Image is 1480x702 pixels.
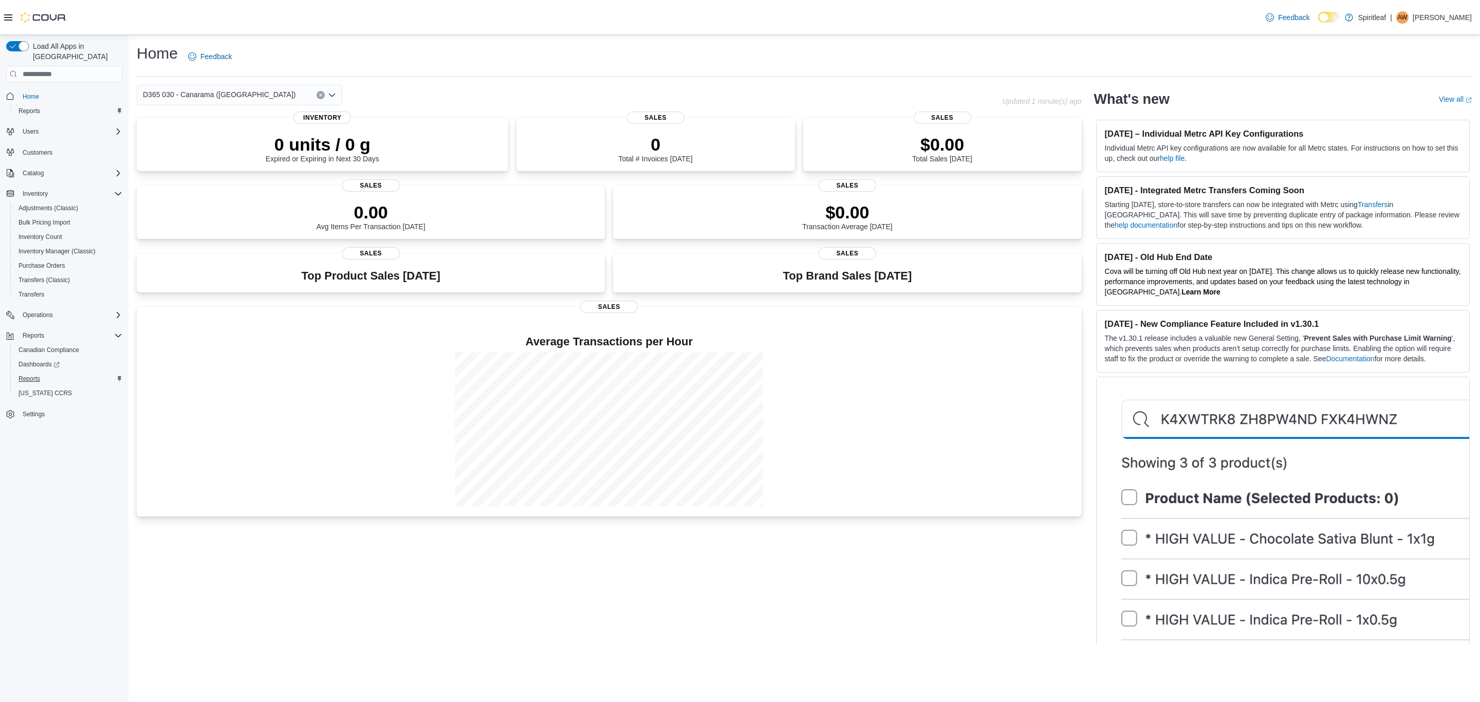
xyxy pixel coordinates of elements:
span: Sales [819,247,876,260]
button: Bulk Pricing Import [10,215,126,230]
button: Catalog [2,166,126,180]
span: Inventory Manager (Classic) [14,245,122,257]
button: Reports [10,372,126,386]
a: help file [1160,154,1185,162]
button: Inventory Manager (Classic) [10,244,126,258]
span: Bulk Pricing Import [18,218,70,227]
span: Canadian Compliance [18,346,79,354]
span: Transfers [14,288,122,301]
a: View allExternal link [1439,95,1472,103]
a: Home [18,90,43,103]
span: Purchase Orders [18,262,65,270]
span: Home [23,93,39,101]
a: Adjustments (Classic) [14,202,82,214]
p: Spiritleaf [1358,11,1386,24]
span: AW [1397,11,1407,24]
span: Reports [18,329,122,342]
button: Customers [2,145,126,160]
button: Reports [10,104,126,118]
span: Feedback [200,51,232,62]
button: Inventory [18,188,52,200]
strong: Prevent Sales with Purchase Limit Warning [1304,334,1452,342]
a: help documentation [1115,221,1177,229]
span: Sales [819,179,876,192]
button: Catalog [18,167,48,179]
span: Inventory [293,112,351,124]
a: Purchase Orders [14,260,69,272]
span: Sales [342,179,400,192]
span: Feedback [1278,12,1309,23]
span: Load All Apps in [GEOGRAPHIC_DATA] [29,41,122,62]
p: 0.00 [317,202,425,223]
a: Feedback [1262,7,1313,28]
span: Purchase Orders [14,260,122,272]
a: Learn More [1181,288,1220,296]
a: Transfers [14,288,48,301]
p: 0 [618,134,692,155]
span: Reports [14,373,122,385]
span: Dashboards [18,360,60,368]
span: Sales [342,247,400,260]
span: Users [23,127,39,136]
a: Bulk Pricing Import [14,216,75,229]
span: Inventory Count [14,231,122,243]
button: Transfers (Classic) [10,273,126,287]
button: Operations [2,308,126,322]
span: Settings [18,408,122,420]
p: $0.00 [802,202,893,223]
button: Users [18,125,43,138]
a: Transfers (Classic) [14,274,74,286]
span: Sales [627,112,684,124]
button: Purchase Orders [10,258,126,273]
span: Operations [18,309,122,321]
h3: Top Brand Sales [DATE] [783,270,912,282]
button: Reports [2,328,126,343]
a: Documentation [1326,355,1374,363]
a: [US_STATE] CCRS [14,387,76,399]
img: Cova [21,12,67,23]
button: Home [2,88,126,103]
h2: What's new [1094,91,1170,107]
span: Transfers (Classic) [18,276,70,284]
a: Customers [18,146,57,159]
span: Settings [23,410,45,418]
p: $0.00 [912,134,972,155]
button: Adjustments (Classic) [10,201,126,215]
h3: Top Product Sales [DATE] [301,270,440,282]
h1: Home [137,43,178,64]
button: Settings [2,407,126,421]
h3: [DATE] – Individual Metrc API Key Configurations [1105,128,1461,139]
div: Amber W [1396,11,1409,24]
span: Inventory [18,188,122,200]
button: Canadian Compliance [10,343,126,357]
a: Transfers [1358,200,1388,209]
a: Inventory Manager (Classic) [14,245,100,257]
nav: Complex example [6,84,122,448]
span: Reports [18,375,40,383]
span: Reports [18,107,40,115]
button: Clear input [317,91,325,99]
a: Dashboards [10,357,126,372]
button: Reports [18,329,48,342]
h3: [DATE] - New Compliance Feature Included in v1.30.1 [1105,319,1461,329]
button: Transfers [10,287,126,302]
span: Transfers (Classic) [14,274,122,286]
div: Total Sales [DATE] [912,134,972,163]
span: [US_STATE] CCRS [18,389,72,397]
p: [PERSON_NAME] [1413,11,1472,24]
input: Dark Mode [1318,12,1340,23]
span: Adjustments (Classic) [14,202,122,214]
a: Reports [14,373,44,385]
span: Adjustments (Classic) [18,204,78,212]
h3: [DATE] - Integrated Metrc Transfers Coming Soon [1105,185,1461,195]
p: Starting [DATE], store-to-store transfers can now be integrated with Metrc using in [GEOGRAPHIC_D... [1105,199,1461,230]
p: | [1390,11,1392,24]
svg: External link [1466,97,1472,103]
span: Customers [18,146,122,159]
span: Inventory Manager (Classic) [18,247,96,255]
p: Updated 1 minute(s) ago [1002,97,1081,105]
a: Reports [14,105,44,117]
button: Open list of options [328,91,336,99]
p: The v1.30.1 release includes a valuable new General Setting, ' ', which prevents sales when produ... [1105,333,1461,364]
